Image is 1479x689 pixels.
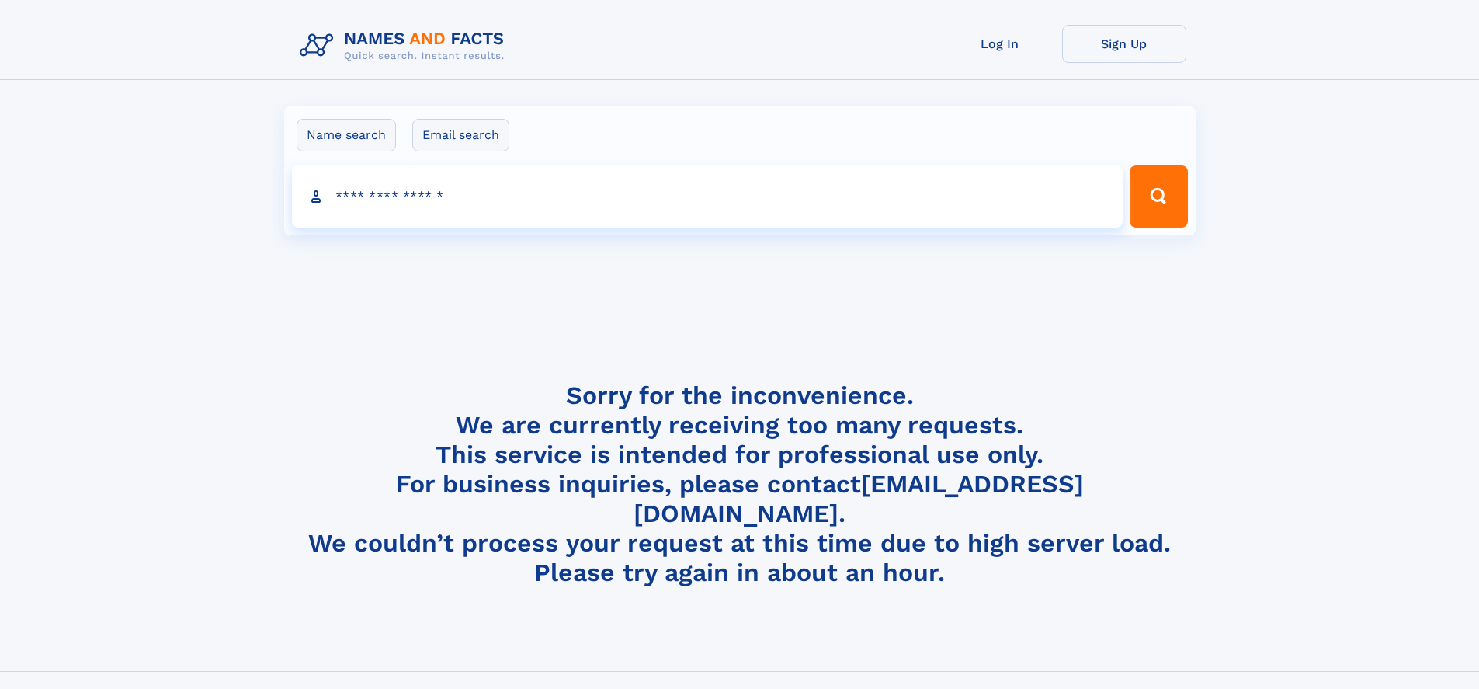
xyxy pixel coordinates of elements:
[292,165,1123,228] input: search input
[938,25,1062,63] a: Log In
[293,25,517,67] img: Logo Names and Facts
[297,119,396,151] label: Name search
[412,119,509,151] label: Email search
[293,381,1186,588] h4: Sorry for the inconvenience. We are currently receiving too many requests. This service is intend...
[634,469,1084,528] a: [EMAIL_ADDRESS][DOMAIN_NAME]
[1130,165,1187,228] button: Search Button
[1062,25,1186,63] a: Sign Up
